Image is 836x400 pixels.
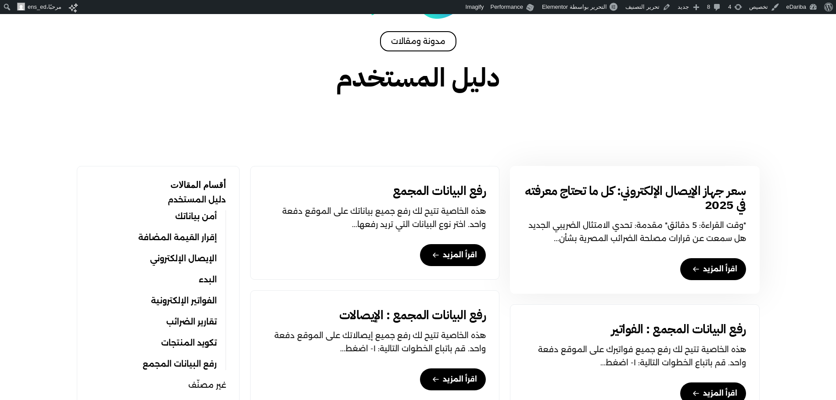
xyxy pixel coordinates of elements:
a: اقرأ المزيد [680,258,746,280]
a: غير مصنّف [188,379,226,391]
a: تقارير الضرائب [166,316,217,328]
a: إقرار القيمة المضافة [138,231,217,244]
a: أمن بياناتك [175,210,217,223]
a: دليل المستخدم [168,194,226,206]
a: الإيصال الإلكتروني [150,252,217,265]
a: رفع البيانات المجمع : الإيصالات [339,308,486,322]
p: هذه الخاصية تتيح لك رفع جميع فواتيرك على الموقع دفعة واحد. قم باتباع الخطوات التالية: ١- اضغط... [524,343,746,369]
p: هذه الخاصية تتيح لك رفع جميع بياناتك على الموقع دفعة واحد. اختر نوع البيانات التي تريد رفعها... [264,205,486,231]
a: اقرأ المزيد [420,368,486,390]
a: اقرأ المزيد [420,244,486,266]
strong: أقسام المقالات [170,179,226,191]
a: رفع البيانات المجمع [393,184,486,198]
p: هذه الخاصية تتيح لك رفع جميع إيصالاتك على الموقع دفعة واحد. قم باتباع الخطوات التالية: ١- اضغط... [264,329,486,355]
a: الفواتير الإلكترونية [151,295,217,307]
span: مدونة ومقالات [380,31,456,51]
a: تكويد المنتجات [161,337,217,349]
span: التحرير بواسطة Elementor [542,4,607,10]
a: البدء [199,274,217,286]
a: رفع البيانات المجمع [143,358,217,370]
span: دليل المستخدم [336,64,500,92]
p: *وقت القراءة: 5 دقائق* مقدمة: تحدي الامتثال الضريبي الجديد هل سمعت عن قرارات مصلحة الضرائب المصري... [524,219,746,245]
a: سعر جهاز الإيصال الإلكتروني: كل ما تحتاج معرفته في 2025 [524,184,746,212]
h1: التصنيف: [156,64,680,92]
a: رفع البيانات المجمع : الفواتير [611,322,746,336]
